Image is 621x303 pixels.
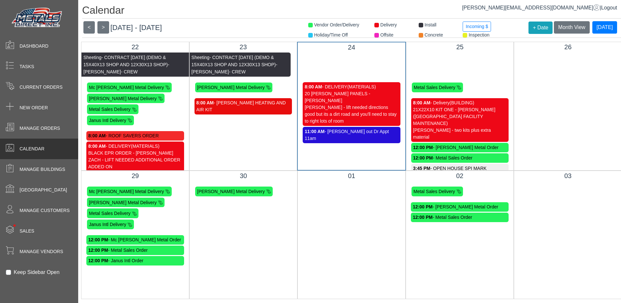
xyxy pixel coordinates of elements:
[411,42,509,52] div: 25
[88,236,182,243] div: - Mc [PERSON_NAME] Metal Order
[20,145,44,152] span: Calendar
[347,84,376,89] span: (MATERIALS)
[97,21,109,34] button: >
[88,237,108,242] strong: 12:00 PM
[88,257,182,264] div: - Janus Intl Order
[592,21,617,34] button: [DATE]
[414,85,455,90] span: Metal Sales Delivery
[88,133,106,138] strong: 8:00 AM
[86,42,184,52] div: 22
[88,248,108,253] strong: 12:00 PM
[20,63,34,70] span: Tasks
[88,144,106,149] strong: 8:00 AM
[20,125,60,132] span: Manage Orders
[88,132,182,139] div: - ROOF SAVERS ORDER
[20,207,70,214] span: Manage Customers
[463,22,491,32] button: Incoming $
[196,100,214,105] strong: 8:00 AM
[6,215,23,236] span: •
[83,55,168,67] span: - CONTRACT [DATE] (DEMO & 15X40X13 SHOP AND 12X30X13 SHOP)
[88,247,182,254] div: - Metal Sales Order
[121,69,137,74] span: - CREW
[554,21,589,34] button: Month View
[413,155,507,161] div: - Metal Sales Order
[413,155,433,160] strong: 12:00 PM
[413,100,430,105] strong: 8:00 AM
[314,22,359,27] span: Vendor Order/Delivery
[131,144,160,149] span: (MATERIALS)
[462,5,600,10] a: [PERSON_NAME][EMAIL_ADDRESS][DOMAIN_NAME]
[10,6,65,30] img: Metals Direct Inc Logo
[425,22,437,27] span: Install
[88,258,108,263] strong: 12:00 PM
[380,22,397,27] span: Delivery
[110,23,162,32] span: [DATE] - [DATE]
[528,22,553,34] button: + Date
[20,166,65,173] span: Manage Buildings
[83,62,169,74] span: - [PERSON_NAME]
[89,189,164,194] span: Mc [PERSON_NAME] Metal Delivery
[305,83,398,90] div: - DELIVERY
[89,222,126,227] span: Janus Intl Delivery
[20,84,63,91] span: Current Orders
[89,96,157,101] span: [PERSON_NAME] Metal Delivery
[197,189,265,194] span: [PERSON_NAME] Metal Delivery
[83,55,101,60] span: Sheeting
[314,32,348,38] span: Holiday/Time Off
[89,211,131,216] span: Metal Sales Delivery
[89,107,131,112] span: Metal Sales Delivery
[88,150,182,157] div: BLACK EPR ORDER - [PERSON_NAME]
[305,128,398,142] div: - [PERSON_NAME] out Dr Appt 11am
[413,106,507,127] div: 21X22X10 KIT ONE - [PERSON_NAME] ([GEOGRAPHIC_DATA] FACILITY MAINTENANCE)
[413,99,507,106] div: - Delivery
[425,32,443,38] span: Concrete
[413,144,507,151] div: - [PERSON_NAME] Metal Order
[462,4,617,12] div: |
[20,104,48,111] span: New Order
[20,228,34,235] span: Sales
[305,104,398,125] div: [PERSON_NAME] - lift needed directions good but its a dirt road and you'll need to stay to right ...
[413,204,433,209] strong: 12:00 PM
[86,171,184,181] div: 29
[413,166,430,171] strong: 3:45 PM
[413,189,455,194] span: Metal Sales Delivery
[197,85,265,90] span: [PERSON_NAME] Metal Delivery
[413,145,433,150] strong: 12:00 PM
[88,143,182,150] div: - DELIVERY
[519,42,617,52] div: 26
[413,165,507,179] div: - OPEN HOUSE SPI MARK &ANNALISSA
[413,204,507,210] div: - [PERSON_NAME] Metal Order
[601,5,617,10] span: Logout
[229,69,246,74] span: - CREW
[192,55,276,67] span: - CONTRACT [DATE] (DEMO & 15X40X13 SHOP AND 12X30X13 SHOP)
[413,215,433,220] strong: 12:00 PM
[303,42,400,52] div: 24
[89,118,126,123] span: Janus Intl Delivery
[82,4,621,19] h1: Calendar
[195,42,292,52] div: 23
[83,21,95,34] button: <
[558,24,585,30] span: Month View
[305,129,325,134] strong: 11:00 AM
[14,268,60,276] label: Keep Sidebar Open
[89,85,164,90] span: Mc [PERSON_NAME] Metal Delivery
[413,214,507,221] div: - Metal Sales Order
[20,43,49,50] span: Dashboard
[20,248,63,255] span: Manage Vendors
[450,100,474,105] span: (BUILDING)
[303,171,400,181] div: 01
[305,84,322,89] strong: 8:00 AM
[196,99,290,113] div: - [PERSON_NAME] HEATING AND AIR KIT
[88,157,182,170] div: ZACH - LIFT NEEDED ADDITIONAL ORDER ADDED ON
[89,200,157,205] span: [PERSON_NAME] Metal Delivery
[411,171,509,181] div: 02
[519,171,617,181] div: 03
[413,127,507,141] div: [PERSON_NAME] - two kits plus extra material
[305,90,398,104] div: 20 [PERSON_NAME] PANELS - [PERSON_NAME]
[195,171,292,181] div: 30
[469,32,489,38] span: Inspection
[192,55,209,60] span: Sheeting
[20,187,67,193] span: [GEOGRAPHIC_DATA]
[380,32,393,38] span: Offsite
